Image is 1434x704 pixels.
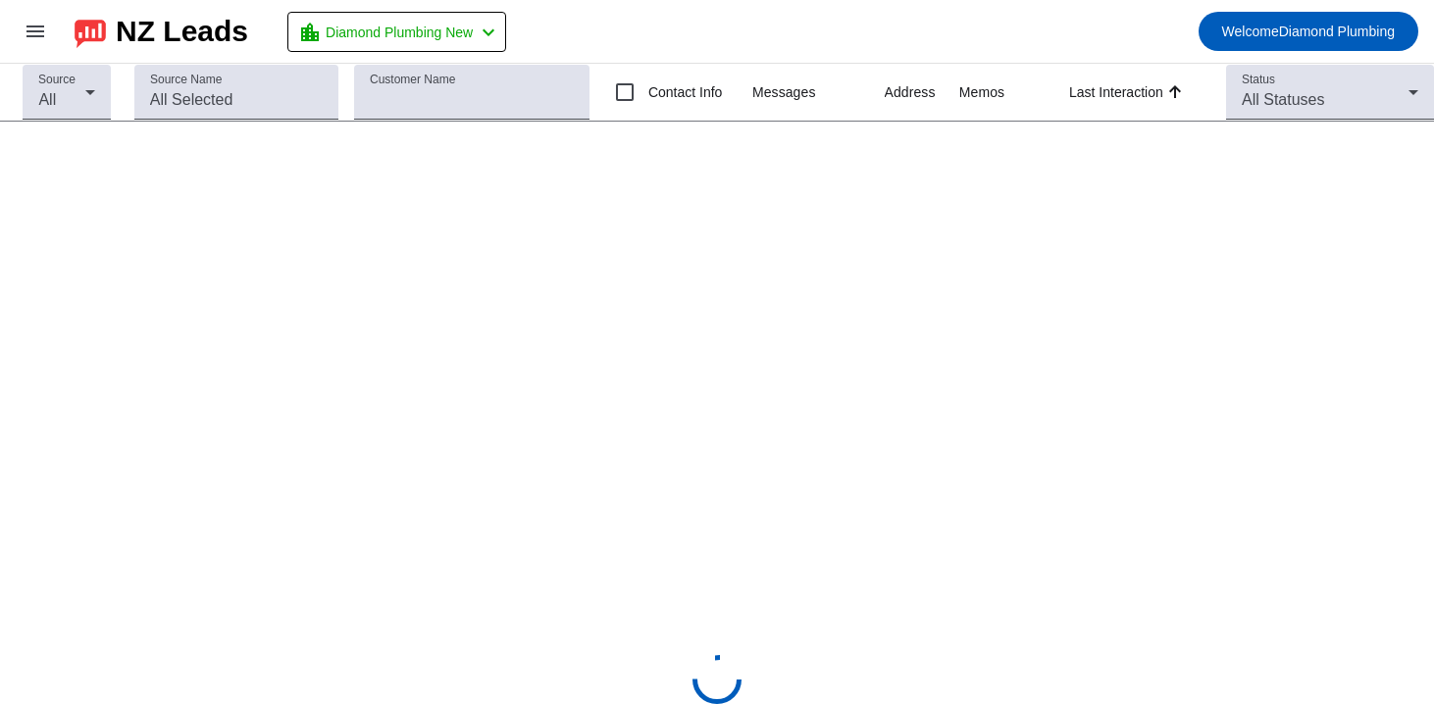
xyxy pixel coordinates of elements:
mat-icon: location_city [298,21,322,44]
img: logo [75,15,106,48]
button: WelcomeDiamond Plumbing [1199,12,1418,51]
div: NZ Leads [116,18,248,45]
mat-icon: menu [24,20,47,43]
span: All [38,91,56,108]
button: Diamond Plumbing New [287,12,506,52]
span: Diamond Plumbing [1222,18,1395,45]
span: Diamond Plumbing New [326,19,473,46]
mat-label: Source Name [150,74,222,86]
label: Contact Info [644,82,723,102]
mat-icon: chevron_left [477,21,500,44]
span: All Statuses [1242,91,1324,108]
mat-label: Customer Name [370,74,455,86]
input: All Selected [150,88,323,112]
th: Messages [752,64,885,122]
th: Memos [959,64,1069,122]
th: Address [885,64,959,122]
span: Welcome [1222,24,1279,39]
div: Last Interaction [1069,82,1163,102]
mat-label: Source [38,74,76,86]
mat-label: Status [1242,74,1275,86]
